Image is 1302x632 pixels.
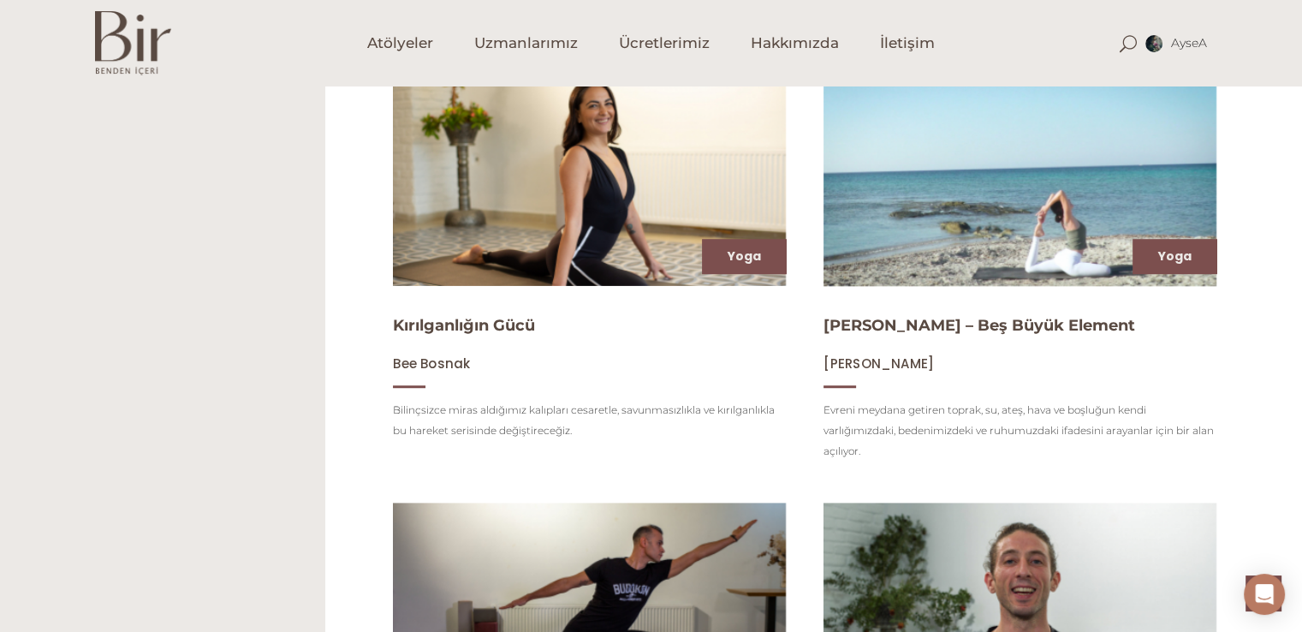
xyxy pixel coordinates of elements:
p: Bilinçsizce miras aldığımız kalıpları cesaretle, savunmasızlıkla ve kırılganlıkla bu hareket seri... [393,400,786,441]
a: Kırılganlığın Gücü [393,316,535,335]
a: Yoga [1157,247,1192,265]
span: Atölyeler [367,33,433,53]
a: [PERSON_NAME] – Beş Büyük Element [823,316,1135,335]
a: Yoga [727,247,761,265]
a: Bee Bosnak [393,355,470,372]
span: AyseA [1170,35,1207,51]
span: [PERSON_NAME] [823,355,934,373]
span: Bee Bosnak [393,355,470,373]
div: Open Intercom Messenger [1244,574,1285,615]
span: Uzmanlarımız [474,33,578,53]
a: [PERSON_NAME] [823,355,934,372]
span: İletişim [880,33,935,53]
img: AyseA1.jpg [1145,35,1162,52]
span: Hakkımızda [751,33,839,53]
p: Evreni meydana getiren toprak, su, ateş, hava ve boşluğun kendi varlığımızdaki, bedenimizdeki ve ... [823,400,1216,462]
span: Ücretlerimiz [619,33,710,53]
